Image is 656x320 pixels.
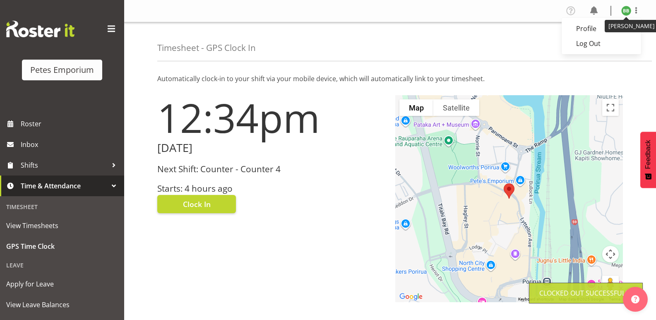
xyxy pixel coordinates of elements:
span: Shifts [21,159,108,171]
a: Open this area in Google Maps (opens a new window) [397,291,425,302]
button: Toggle fullscreen view [602,99,619,116]
span: GPS Time Clock [6,240,118,253]
span: Time & Attendance [21,180,108,192]
a: Apply for Leave [2,274,122,294]
img: Google [397,291,425,302]
div: Leave [2,257,122,274]
h1: 12:34pm [157,95,385,140]
a: View Leave Balances [2,294,122,315]
a: View Timesheets [2,215,122,236]
a: Profile [562,21,641,36]
div: Petes Emporium [30,64,94,76]
span: Feedback [644,140,652,169]
button: Drag Pegman onto the map to open Street View [602,276,619,292]
span: Inbox [21,138,120,151]
span: View Leave Balances [6,298,118,311]
span: Apply for Leave [6,278,118,290]
span: Clock In [183,199,211,209]
button: Show satellite imagery [433,99,479,116]
h2: [DATE] [157,142,385,154]
div: Clocked out Successfully [539,288,632,298]
img: help-xxl-2.png [631,295,639,303]
div: Timesheet [2,198,122,215]
button: Clock In [157,195,236,213]
img: beena-bist9974.jpg [621,6,631,16]
button: Feedback - Show survey [640,132,656,188]
button: Show street map [399,99,433,116]
span: Roster [21,118,120,130]
h3: Starts: 4 hours ago [157,184,385,193]
h4: Timesheet - GPS Clock In [157,43,256,53]
span: View Timesheets [6,219,118,232]
a: GPS Time Clock [2,236,122,257]
img: Rosterit website logo [6,21,74,37]
h3: Next Shift: Counter - Counter 4 [157,164,385,174]
button: Keyboard shortcuts [518,296,554,302]
a: Log Out [562,36,641,51]
button: Map camera controls [602,246,619,262]
p: Automatically clock-in to your shift via your mobile device, which will automatically link to you... [157,74,623,84]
